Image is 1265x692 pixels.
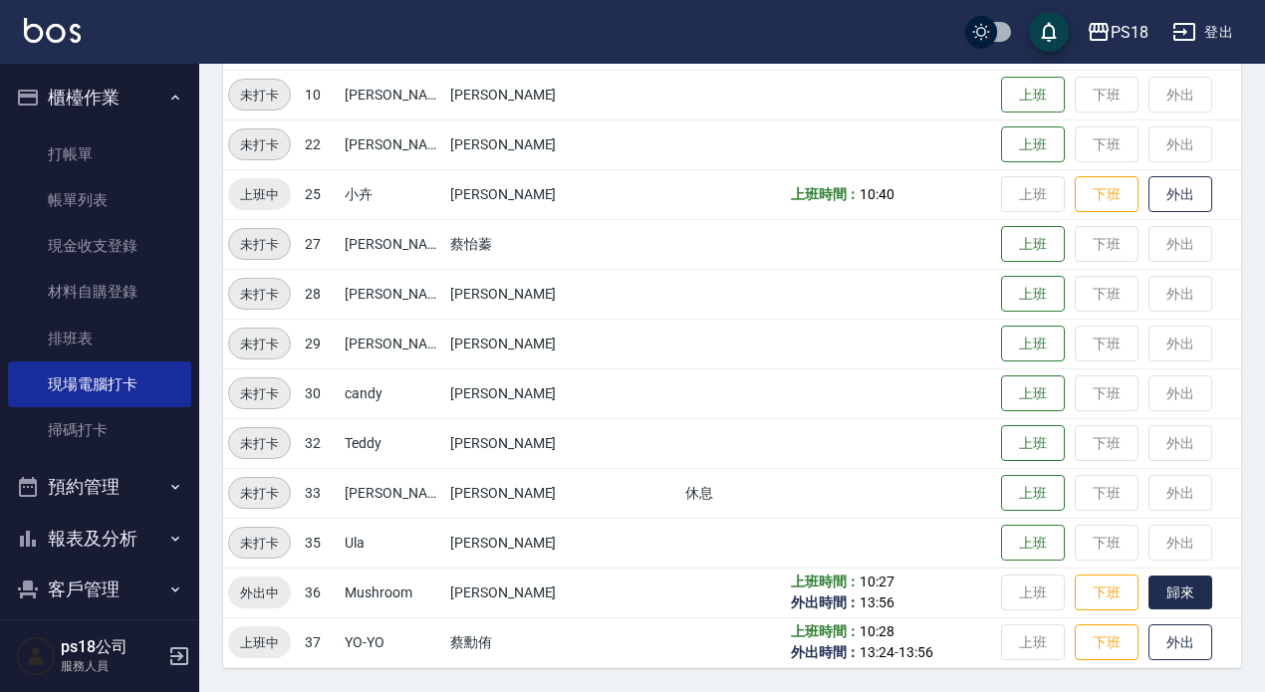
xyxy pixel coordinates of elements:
[1001,276,1065,313] button: 上班
[340,518,445,568] td: Ula
[300,70,340,119] td: 10
[8,461,191,513] button: 預約管理
[340,319,445,368] td: [PERSON_NAME]
[1111,20,1148,45] div: PS18
[228,582,291,603] span: 外出中
[860,186,894,202] span: 10:40
[300,568,340,617] td: 36
[8,177,191,223] a: 帳單列表
[8,564,191,615] button: 客戶管理
[300,368,340,418] td: 30
[61,637,162,657] h5: ps18公司
[1001,226,1065,263] button: 上班
[445,518,680,568] td: [PERSON_NAME]
[8,407,191,453] a: 掃碼打卡
[300,319,340,368] td: 29
[16,636,56,676] img: Person
[300,219,340,269] td: 27
[445,418,680,468] td: [PERSON_NAME]
[786,617,997,667] td: -
[445,269,680,319] td: [PERSON_NAME]
[1001,375,1065,412] button: 上班
[300,518,340,568] td: 35
[1148,176,1212,213] button: 外出
[860,574,894,589] span: 10:27
[860,594,894,610] span: 13:56
[24,18,81,43] img: Logo
[8,361,191,407] a: 現場電腦打卡
[229,533,290,554] span: 未打卡
[8,316,191,361] a: 排班表
[1075,176,1138,213] button: 下班
[1029,12,1069,52] button: save
[791,644,861,660] b: 外出時間：
[228,184,291,205] span: 上班中
[300,468,340,518] td: 33
[340,219,445,269] td: [PERSON_NAME]
[445,617,680,667] td: 蔡勳侑
[229,383,290,404] span: 未打卡
[8,615,191,667] button: 員工及薪資
[340,169,445,219] td: 小卉
[445,368,680,418] td: [PERSON_NAME]
[229,284,290,305] span: 未打卡
[1148,624,1212,661] button: 外出
[791,623,861,639] b: 上班時間：
[1001,126,1065,163] button: 上班
[1148,576,1212,610] button: 歸來
[1001,425,1065,462] button: 上班
[229,483,290,504] span: 未打卡
[340,617,445,667] td: YO-YO
[229,433,290,454] span: 未打卡
[791,186,861,202] b: 上班時間：
[445,119,680,169] td: [PERSON_NAME]
[229,234,290,255] span: 未打卡
[1001,525,1065,562] button: 上班
[1075,575,1138,611] button: 下班
[340,418,445,468] td: Teddy
[680,468,786,518] td: 休息
[445,568,680,617] td: [PERSON_NAME]
[1001,77,1065,114] button: 上班
[300,169,340,219] td: 25
[860,644,894,660] span: 13:24
[340,368,445,418] td: candy
[1001,475,1065,512] button: 上班
[340,468,445,518] td: [PERSON_NAME]
[300,418,340,468] td: 32
[445,319,680,368] td: [PERSON_NAME]
[8,513,191,565] button: 報表及分析
[229,85,290,106] span: 未打卡
[229,334,290,354] span: 未打卡
[300,269,340,319] td: 28
[860,623,894,639] span: 10:28
[340,269,445,319] td: [PERSON_NAME]
[898,644,933,660] span: 13:56
[300,617,340,667] td: 37
[8,72,191,123] button: 櫃檯作業
[791,574,861,589] b: 上班時間：
[8,131,191,177] a: 打帳單
[1001,326,1065,362] button: 上班
[1075,624,1138,661] button: 下班
[445,169,680,219] td: [PERSON_NAME]
[445,468,680,518] td: [PERSON_NAME]
[340,70,445,119] td: [PERSON_NAME]
[1079,12,1156,53] button: PS18
[61,657,162,675] p: 服務人員
[445,219,680,269] td: 蔡怡蓁
[229,134,290,155] span: 未打卡
[791,594,861,610] b: 外出時間：
[1164,14,1241,51] button: 登出
[300,119,340,169] td: 22
[8,269,191,315] a: 材料自購登錄
[340,119,445,169] td: [PERSON_NAME]
[445,70,680,119] td: [PERSON_NAME]
[340,568,445,617] td: Mushroom
[8,223,191,269] a: 現金收支登錄
[228,632,291,653] span: 上班中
